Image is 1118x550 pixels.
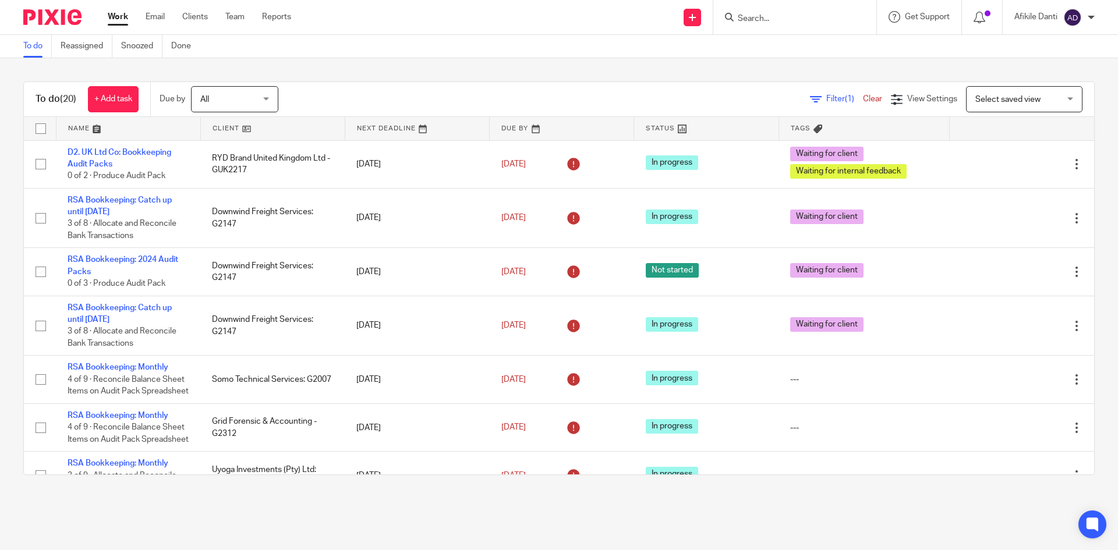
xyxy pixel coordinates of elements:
[200,452,345,499] td: Uyoga Investments (Pty) Ltd: G2000
[68,375,189,396] span: 4 of 9 · Reconcile Balance Sheet Items on Audit Pack Spreadsheet
[68,279,165,288] span: 0 of 3 · Produce Audit Pack
[501,471,526,480] span: [DATE]
[182,11,208,23] a: Clients
[88,86,139,112] a: + Add task
[345,296,489,356] td: [DATE]
[501,214,526,222] span: [DATE]
[790,263,864,278] span: Waiting for client
[345,403,489,451] td: [DATE]
[225,11,245,23] a: Team
[345,188,489,248] td: [DATE]
[646,155,698,170] span: In progress
[345,140,489,188] td: [DATE]
[790,422,938,434] div: ---
[790,164,907,179] span: Waiting for internal feedback
[36,93,76,105] h1: To do
[200,95,209,104] span: All
[200,403,345,451] td: Grid Forensic & Accounting - G2312
[646,210,698,224] span: In progress
[200,248,345,296] td: Downwind Freight Services: G2147
[646,419,698,434] span: In progress
[501,423,526,431] span: [DATE]
[646,263,699,278] span: Not started
[345,248,489,296] td: [DATE]
[68,424,189,444] span: 4 of 9 · Reconcile Balance Sheet Items on Audit Pack Spreadsheet
[68,411,168,420] a: RSA Bookkeeping: Monthly
[68,256,178,275] a: RSA Bookkeeping: 2024 Audit Packs
[790,210,864,224] span: Waiting for client
[975,95,1041,104] span: Select saved view
[646,317,698,332] span: In progress
[905,13,950,21] span: Get Support
[790,147,864,161] span: Waiting for client
[863,95,882,103] a: Clear
[121,35,162,58] a: Snoozed
[791,125,811,132] span: Tags
[200,140,345,188] td: RYD Brand United Kingdom Ltd - GUK2217
[61,35,112,58] a: Reassigned
[646,371,698,385] span: In progress
[68,459,168,467] a: RSA Bookkeeping: Monthly
[345,356,489,403] td: [DATE]
[737,14,841,24] input: Search
[262,11,291,23] a: Reports
[68,471,176,492] span: 3 of 9 · Allocate and Reconcile Bank Transactions
[23,35,52,58] a: To do
[68,220,176,240] span: 3 of 8 · Allocate and Reconcile Bank Transactions
[501,321,526,329] span: [DATE]
[646,467,698,481] span: In progress
[1063,8,1082,27] img: svg%3E
[501,160,526,168] span: [DATE]
[907,95,957,103] span: View Settings
[68,363,168,371] a: RSA Bookkeeping: Monthly
[501,375,526,384] span: [DATE]
[1014,11,1057,23] p: Afikile Danti
[146,11,165,23] a: Email
[345,452,489,499] td: [DATE]
[68,172,165,180] span: 0 of 2 · Produce Audit Pack
[68,196,172,216] a: RSA Bookkeeping: Catch up until [DATE]
[68,304,172,324] a: RSA Bookkeeping: Catch up until [DATE]
[826,95,863,103] span: Filter
[68,328,176,348] span: 3 of 8 · Allocate and Reconcile Bank Transactions
[60,94,76,104] span: (20)
[108,11,128,23] a: Work
[845,95,854,103] span: (1)
[171,35,200,58] a: Done
[200,188,345,248] td: Downwind Freight Services: G2147
[23,9,82,25] img: Pixie
[790,374,938,385] div: ---
[501,268,526,276] span: [DATE]
[68,148,171,168] a: D2. UK Ltd Co: Bookkeeping Audit Packs
[200,356,345,403] td: Somo Technical Services: G2007
[200,296,345,356] td: Downwind Freight Services: G2147
[790,470,938,481] div: ---
[790,317,864,332] span: Waiting for client
[160,93,185,105] p: Due by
